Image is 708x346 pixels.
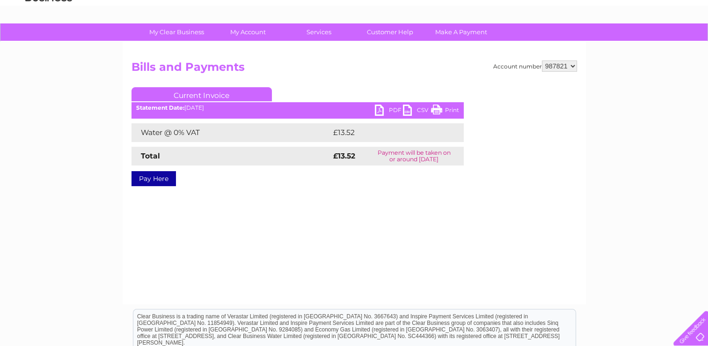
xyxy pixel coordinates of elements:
[131,87,272,101] a: Current Invoice
[141,151,160,160] strong: Total
[333,151,355,160] strong: £13.52
[131,60,577,78] h2: Bills and Payments
[543,40,561,47] a: Water
[138,23,215,41] a: My Clear Business
[593,40,621,47] a: Telecoms
[131,123,331,142] td: Water @ 0% VAT
[131,105,464,111] div: [DATE]
[646,40,669,47] a: Contact
[677,40,699,47] a: Log out
[351,23,429,41] a: Customer Help
[532,5,596,16] a: 0333 014 3131
[209,23,286,41] a: My Account
[423,23,500,41] a: Make A Payment
[431,105,459,118] a: Print
[280,23,358,41] a: Services
[365,147,463,165] td: Payment will be taken on or around [DATE]
[627,40,640,47] a: Blog
[331,123,444,142] td: £13.52
[403,105,431,118] a: CSV
[493,60,577,72] div: Account number
[25,24,73,53] img: logo.png
[131,171,176,186] a: Pay Here
[133,5,576,45] div: Clear Business is a trading name of Verastar Limited (registered in [GEOGRAPHIC_DATA] No. 3667643...
[567,40,587,47] a: Energy
[375,105,403,118] a: PDF
[136,104,184,111] b: Statement Date:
